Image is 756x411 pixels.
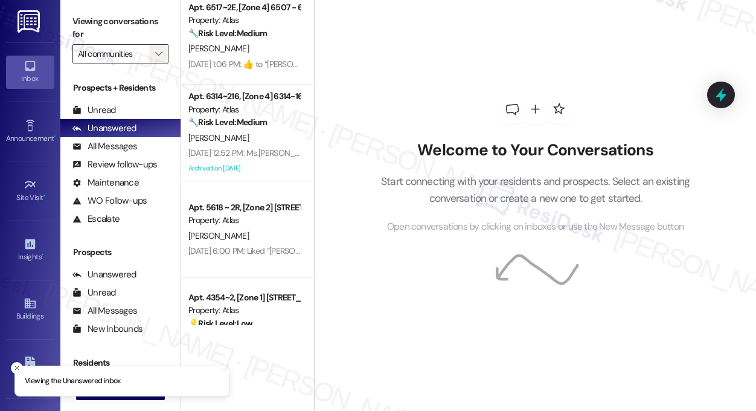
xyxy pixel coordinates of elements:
[72,195,147,207] div: WO Follow-ups
[72,323,143,335] div: New Inbounds
[72,213,120,225] div: Escalate
[43,192,45,200] span: •
[187,161,301,176] div: Archived on [DATE]
[60,246,181,259] div: Prospects
[6,175,54,207] a: Site Visit •
[188,304,300,317] div: Property: Atlas
[188,117,267,128] strong: 🔧 Risk Level: Medium
[188,147,357,158] div: [DATE] 12:52 PM: Ms.[PERSON_NAME]..thanks 👍
[42,251,43,259] span: •
[72,286,116,299] div: Unread
[188,103,300,116] div: Property: Atlas
[72,104,116,117] div: Unread
[188,291,300,304] div: Apt. 4354~2, [Zone 1] [STREET_ADDRESS][US_STATE]
[155,49,162,59] i: 
[18,10,42,33] img: ResiDesk Logo
[363,141,708,160] h2: Welcome to Your Conversations
[6,234,54,267] a: Insights •
[188,214,300,227] div: Property: Atlas
[72,12,168,44] label: Viewing conversations for
[188,245,524,256] div: [DATE] 6:00 PM: Liked “[PERSON_NAME] ([PERSON_NAME]): You're welcome, [PERSON_NAME]!”
[72,140,137,153] div: All Messages
[188,201,300,214] div: Apt. 5618 ~ 2R, [Zone 2] [STREET_ADDRESS]
[6,293,54,326] a: Buildings
[54,132,56,141] span: •
[387,219,684,235] span: Open conversations by clicking on inboxes or use the New Message button
[78,44,149,63] input: All communities
[72,176,139,189] div: Maintenance
[188,90,300,103] div: Apt. 6314~216, [Zone 4] 6314-16 S. [GEOGRAPHIC_DATA]
[363,173,708,207] p: Start connecting with your residents and prospects. Select an existing conversation or create a n...
[188,132,249,143] span: [PERSON_NAME]
[72,268,136,281] div: Unanswered
[188,230,249,241] span: [PERSON_NAME]
[188,318,252,329] strong: 💡 Risk Level: Low
[188,43,249,54] span: [PERSON_NAME]
[25,376,121,387] p: Viewing the Unanswered inbox
[188,14,300,27] div: Property: Atlas
[11,362,23,374] button: Close toast
[60,82,181,94] div: Prospects + Residents
[72,122,136,135] div: Unanswered
[72,158,157,171] div: Review follow-ups
[6,353,54,386] a: Leads
[188,28,267,39] strong: 🔧 Risk Level: Medium
[188,1,300,14] div: Apt. 6517~2E, [Zone 4] 6507 - 6519 S [US_STATE]
[6,56,54,88] a: Inbox
[72,305,137,317] div: All Messages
